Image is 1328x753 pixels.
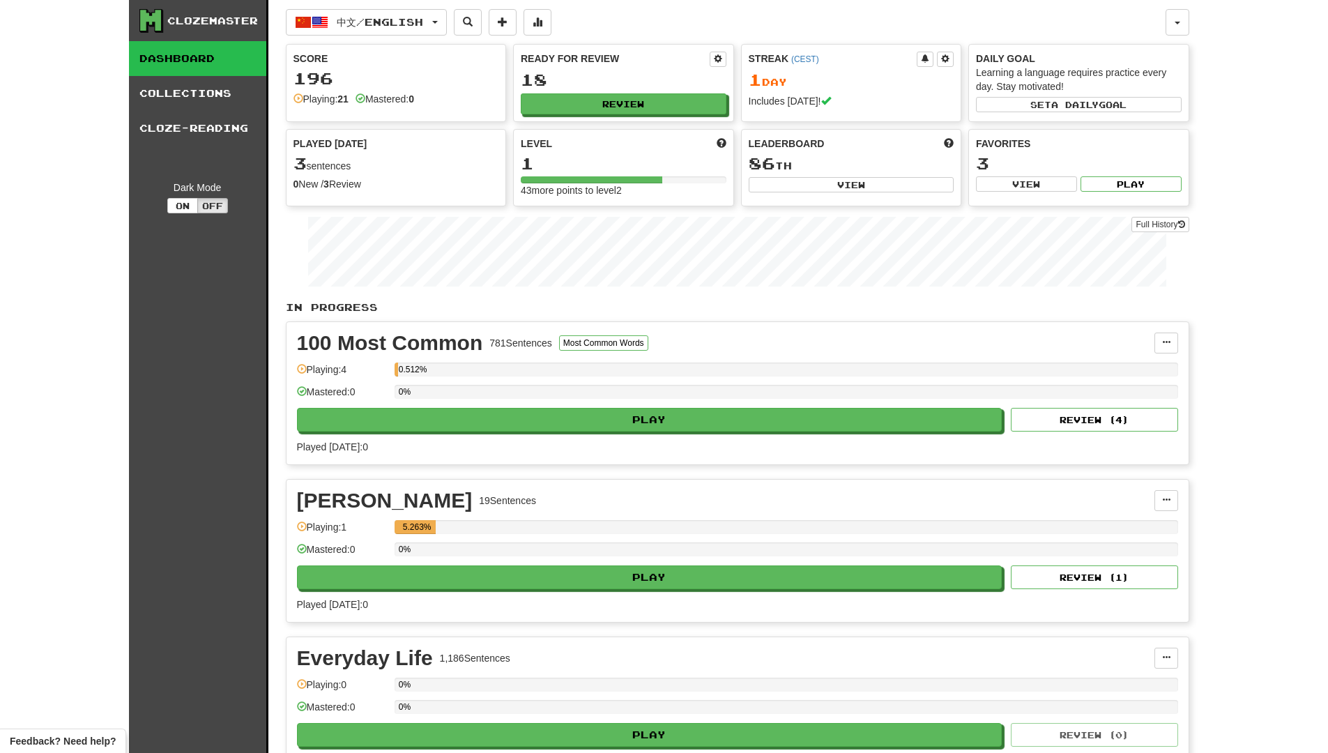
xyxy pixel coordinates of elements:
div: Mastered: 0 [297,700,388,723]
a: Dashboard [129,41,266,76]
span: Played [DATE]: 0 [297,599,368,610]
a: Collections [129,76,266,111]
span: 86 [749,153,775,173]
button: More stats [524,9,551,36]
span: Played [DATE] [293,137,367,151]
span: Open feedback widget [10,734,116,748]
span: Score more points to level up [717,137,726,151]
div: Mastered: 0 [297,385,388,408]
div: Mastered: 0 [297,542,388,565]
div: Score [293,52,499,66]
button: View [976,176,1077,192]
span: Leaderboard [749,137,825,151]
a: Full History [1131,217,1189,232]
strong: 21 [337,93,349,105]
span: 1 [749,70,762,89]
strong: 0 [409,93,414,105]
div: 781 Sentences [489,336,552,350]
div: 3 [976,155,1182,172]
button: Review (1) [1011,565,1178,589]
button: Most Common Words [559,335,648,351]
a: (CEST) [791,54,819,64]
span: a daily [1051,100,1099,109]
div: Clozemaster [167,14,258,28]
div: New / Review [293,177,499,191]
div: Streak [749,52,917,66]
button: Play [297,565,1002,589]
button: Search sentences [454,9,482,36]
button: Off [197,198,228,213]
div: Dark Mode [139,181,256,195]
div: 43 more points to level 2 [521,183,726,197]
button: Play [297,723,1002,747]
div: 1,186 Sentences [440,651,510,665]
div: 19 Sentences [479,494,536,508]
div: Includes [DATE]! [749,94,954,108]
div: 1 [521,155,726,172]
div: 5.263% [399,520,436,534]
button: Review (0) [1011,723,1178,747]
div: Playing: 4 [297,363,388,386]
div: Everyday Life [297,648,433,669]
button: Review [521,93,726,114]
div: 100 Most Common [297,333,483,353]
div: Favorites [976,137,1182,151]
div: Playing: 1 [297,520,388,543]
div: 18 [521,71,726,89]
span: 中文 / English [337,16,423,28]
button: View [749,177,954,192]
button: 中文/English [286,9,447,36]
button: Add sentence to collection [489,9,517,36]
button: Review (4) [1011,408,1178,432]
div: sentences [293,155,499,173]
span: 3 [293,153,307,173]
button: On [167,198,198,213]
p: In Progress [286,301,1189,314]
div: Playing: 0 [297,678,388,701]
span: Level [521,137,552,151]
span: Played [DATE]: 0 [297,441,368,452]
div: Daily Goal [976,52,1182,66]
div: Learning a language requires practice every day. Stay motivated! [976,66,1182,93]
div: Mastered: [356,92,414,106]
span: This week in points, UTC [944,137,954,151]
div: Ready for Review [521,52,710,66]
strong: 3 [323,178,329,190]
div: Day [749,71,954,89]
a: Cloze-Reading [129,111,266,146]
div: Playing: [293,92,349,106]
strong: 0 [293,178,299,190]
div: 196 [293,70,499,87]
button: Seta dailygoal [976,97,1182,112]
div: [PERSON_NAME] [297,490,473,511]
button: Play [1081,176,1182,192]
div: th [749,155,954,173]
button: Play [297,408,1002,432]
